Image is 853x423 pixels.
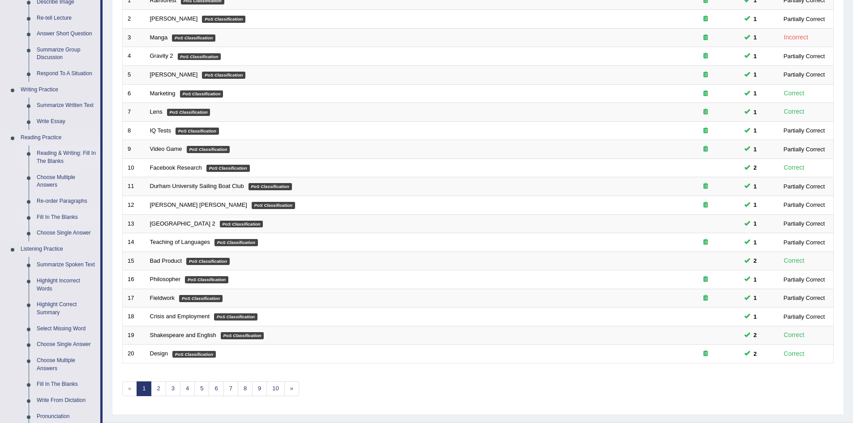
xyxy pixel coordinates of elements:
[33,26,100,42] a: Answer Short Question
[33,170,100,193] a: Choose Multiple Answers
[223,381,238,396] a: 7
[750,312,760,321] span: You can still take this question
[780,349,808,359] div: Correct
[677,275,734,284] div: Exam occurring question
[780,330,808,340] div: Correct
[677,238,734,247] div: Exam occurring question
[780,182,828,191] div: Partially Correct
[750,256,760,265] span: You can still take this question
[33,273,100,297] a: Highlight Incorrect Words
[750,89,760,98] span: You can still take this question
[750,293,760,303] span: You can still take this question
[123,28,145,47] td: 3
[780,200,828,209] div: Partially Correct
[750,275,760,284] span: You can still take this question
[150,295,175,301] a: Fieldwork
[33,297,100,320] a: Highlight Correct Summary
[780,238,828,247] div: Partially Correct
[33,42,100,66] a: Summarize Group Discussion
[252,202,295,209] em: PoS Classification
[150,239,210,245] a: Teaching of Languages
[780,312,828,321] div: Partially Correct
[677,182,734,191] div: Exam occurring question
[677,108,734,116] div: Exam occurring question
[123,66,145,85] td: 5
[221,332,264,339] em: PoS Classification
[150,183,244,189] a: Durham University Sailing Boat Club
[284,381,299,396] a: »
[677,350,734,358] div: Exam occurring question
[172,34,215,42] em: PoS Classification
[214,313,257,320] em: PoS Classification
[677,15,734,23] div: Exam occurring question
[780,107,808,117] div: Correct
[33,353,100,376] a: Choose Multiple Answers
[750,238,760,247] span: You can still take this question
[123,270,145,289] td: 16
[780,126,828,135] div: Partially Correct
[780,70,828,79] div: Partially Correct
[150,15,198,22] a: [PERSON_NAME]
[677,34,734,42] div: Exam occurring question
[150,257,182,264] a: Bad Product
[206,165,250,172] em: PoS Classification
[780,145,828,154] div: Partially Correct
[137,381,151,396] a: 1
[123,10,145,29] td: 2
[750,219,760,228] span: You can still take this question
[750,14,760,24] span: You can still take this question
[122,381,137,396] span: «
[750,145,760,154] span: You can still take this question
[677,71,734,79] div: Exam occurring question
[176,128,219,135] em: PoS Classification
[33,257,100,273] a: Summarize Spoken Text
[150,201,247,208] a: [PERSON_NAME] [PERSON_NAME]
[180,381,195,396] a: 4
[750,33,760,42] span: You can still take this question
[750,330,760,340] span: You can still take this question
[750,200,760,209] span: You can still take this question
[33,321,100,337] a: Select Missing Word
[123,177,145,196] td: 11
[150,332,216,338] a: Shakespeare and English
[150,34,168,41] a: Manga
[33,209,100,226] a: Fill In The Blanks
[33,193,100,209] a: Re-order Paragraphs
[17,82,100,98] a: Writing Practice
[167,109,210,116] em: PoS Classification
[150,108,163,115] a: Lens
[33,145,100,169] a: Reading & Writing: Fill In The Blanks
[123,345,145,363] td: 20
[750,107,760,117] span: You can still take this question
[750,163,760,172] span: You can still take this question
[202,16,245,23] em: PoS Classification
[33,225,100,241] a: Choose Single Answer
[186,258,230,265] em: PoS Classification
[150,127,171,134] a: IQ Tests
[123,158,145,177] td: 10
[780,219,828,228] div: Partially Correct
[214,239,258,246] em: PoS Classification
[150,52,173,59] a: Gravity 2
[780,14,828,24] div: Partially Correct
[123,289,145,308] td: 17
[123,47,145,66] td: 4
[150,90,176,97] a: Marketing
[17,130,100,146] a: Reading Practice
[750,126,760,135] span: You can still take this question
[780,32,812,43] div: Incorrect
[202,72,245,79] em: PoS Classification
[33,376,100,393] a: Fill In The Blanks
[178,53,221,60] em: PoS Classification
[123,308,145,326] td: 18
[780,88,808,98] div: Correct
[187,146,230,153] em: PoS Classification
[677,201,734,209] div: Exam occurring question
[123,252,145,270] td: 15
[249,183,292,190] em: PoS Classification
[17,241,100,257] a: Listening Practice
[150,145,182,152] a: Video Game
[780,162,808,173] div: Correct
[750,182,760,191] span: You can still take this question
[33,114,100,130] a: Write Essay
